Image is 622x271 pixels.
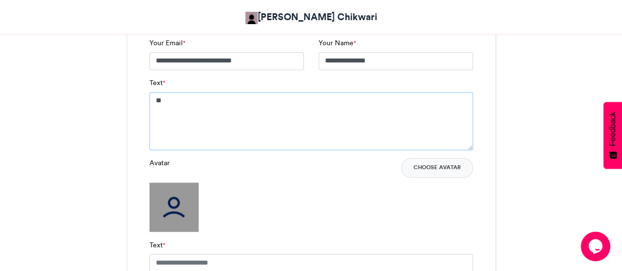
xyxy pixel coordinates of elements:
[401,158,473,178] button: Choose Avatar
[319,38,356,48] label: Your Name
[149,158,170,168] label: Avatar
[245,12,258,24] img: Gladman Chikwari
[581,232,612,261] iframe: chat widget
[149,38,185,48] label: Your Email
[149,78,165,88] label: Text
[149,182,199,232] img: user_filled.png
[603,102,622,169] button: Feedback - Show survey
[608,112,617,146] span: Feedback
[149,240,165,250] label: Text
[245,10,377,24] a: [PERSON_NAME] Chikwari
